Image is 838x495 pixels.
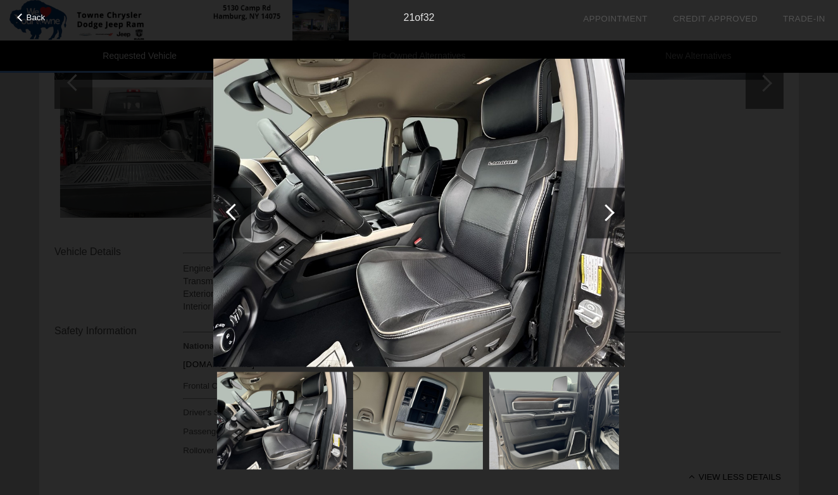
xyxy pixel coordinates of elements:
[27,13,46,22] span: Back
[404,12,415,23] span: 21
[489,372,619,470] img: 494e6659ccb7794cb0b50dd233e2c4a7.jpg
[673,14,758,23] a: Credit Approved
[213,58,625,367] img: 1a3d20fbbe1f85aef8f68bda3b73f7e3.jpg
[353,372,483,470] img: 3403f8beecee84d2e482aca8d3512cfa.jpg
[217,372,347,470] img: 1a3d20fbbe1f85aef8f68bda3b73f7e3.jpg
[583,14,647,23] a: Appointment
[423,12,435,23] span: 32
[783,14,825,23] a: Trade-In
